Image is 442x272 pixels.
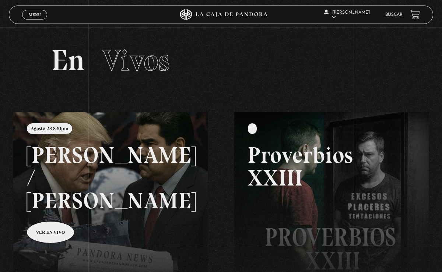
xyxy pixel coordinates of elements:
span: Cerrar [26,19,43,24]
a: Buscar [385,13,403,17]
span: Menu [29,13,41,17]
h2: En [51,46,391,75]
span: [PERSON_NAME] [324,10,370,20]
a: View your shopping cart [410,10,420,20]
span: Vivos [102,43,170,78]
